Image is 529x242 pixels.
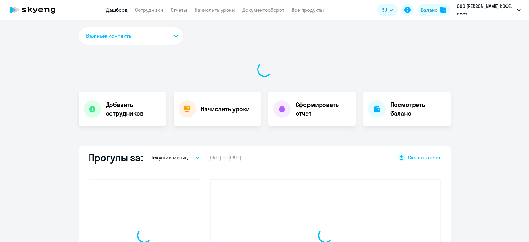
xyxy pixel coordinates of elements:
a: Дашборд [106,7,128,13]
span: Важные контакты [86,32,133,40]
h4: Сформировать отчет [296,100,351,118]
a: Все продукты [292,7,324,13]
div: Баланс [421,6,438,14]
h4: Добавить сотрудников [106,100,161,118]
button: Важные контакты [79,27,183,45]
button: ООО [PERSON_NAME] КОФЕ, пост [454,2,524,17]
span: [DATE] — [DATE] [208,154,241,161]
a: Документооборот [242,7,284,13]
a: Начислить уроки [195,7,235,13]
a: Сотрудники [135,7,163,13]
h4: Посмотреть баланс [390,100,446,118]
span: Скачать отчет [408,154,441,161]
button: Балансbalance [417,4,450,16]
p: ООО [PERSON_NAME] КОФЕ, пост [457,2,514,17]
p: Текущий месяц [151,154,188,161]
h4: Начислить уроки [201,105,250,113]
button: RU [377,4,398,16]
button: Текущий месяц [148,152,203,163]
a: Отчеты [171,7,187,13]
img: balance [440,7,446,13]
h2: Прогулы за: [89,151,143,164]
span: RU [381,6,387,14]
